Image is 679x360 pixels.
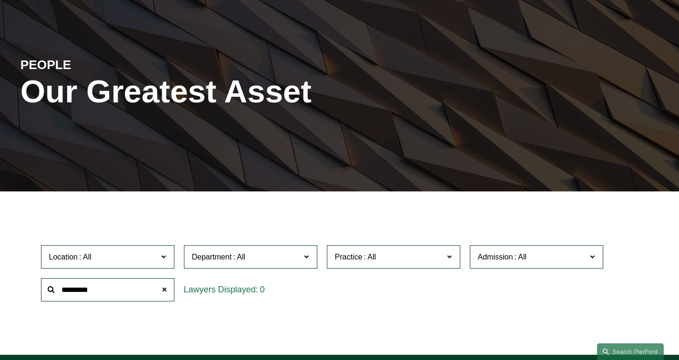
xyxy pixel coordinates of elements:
[597,343,664,360] a: Search this site
[192,253,232,261] span: Department
[20,57,180,73] h4: PEOPLE
[260,285,265,294] span: 0
[20,73,446,110] h1: Our Greatest Asset
[335,253,363,261] span: Practice
[478,253,513,261] span: Admission
[49,253,78,261] span: Location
